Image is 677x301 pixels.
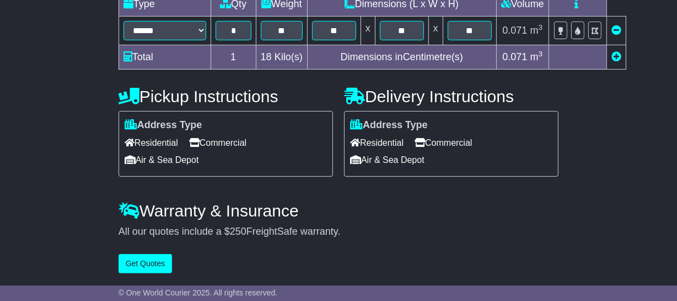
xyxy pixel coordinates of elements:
span: 18 [261,51,272,62]
span: Residential [350,134,404,151]
sup: 3 [539,23,543,31]
td: Total [119,45,211,70]
h4: Pickup Instructions [119,87,333,105]
span: Commercial [189,134,246,151]
button: Get Quotes [119,254,173,273]
label: Address Type [350,119,428,131]
span: © One World Courier 2025. All rights reserved. [119,288,278,297]
span: m [530,51,543,62]
span: Air & Sea Depot [350,151,425,168]
td: x [428,17,443,45]
span: 0.071 [502,51,527,62]
sup: 3 [539,50,543,58]
h4: Delivery Instructions [344,87,558,105]
span: Commercial [415,134,472,151]
span: Air & Sea Depot [125,151,199,168]
td: x [361,17,375,45]
span: Residential [125,134,178,151]
h4: Warranty & Insurance [119,202,559,220]
a: Remove this item [611,25,621,36]
span: 250 [230,226,246,237]
label: Address Type [125,119,202,131]
span: m [530,25,543,36]
span: 0.071 [502,25,527,36]
td: Kilo(s) [256,45,307,70]
a: Add new item [611,51,621,62]
td: 1 [211,45,256,70]
div: All our quotes include a $ FreightSafe warranty. [119,226,559,238]
td: Dimensions in Centimetre(s) [307,45,496,70]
